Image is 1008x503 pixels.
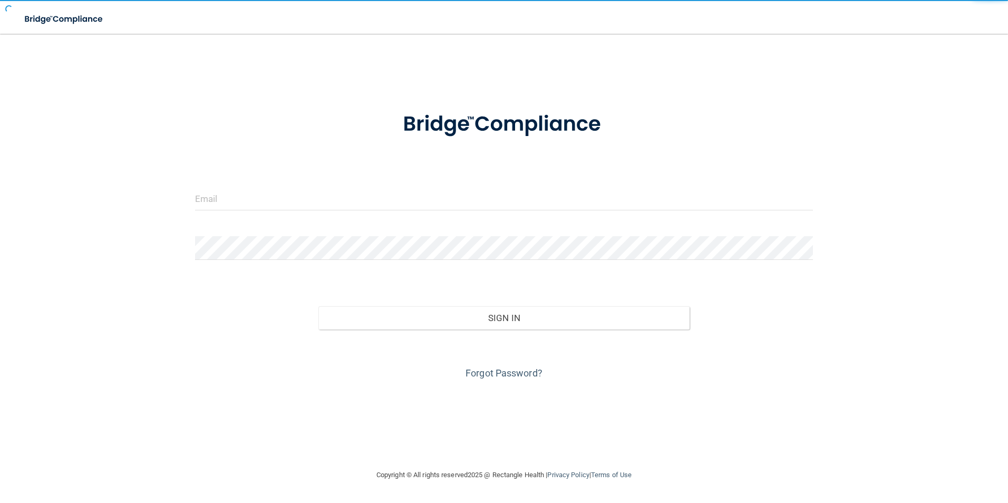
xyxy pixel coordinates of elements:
a: Terms of Use [591,471,632,479]
a: Privacy Policy [547,471,589,479]
button: Sign In [318,306,690,330]
div: Copyright © All rights reserved 2025 @ Rectangle Health | | [312,458,696,492]
input: Email [195,187,813,210]
img: bridge_compliance_login_screen.278c3ca4.svg [381,97,627,152]
img: bridge_compliance_login_screen.278c3ca4.svg [16,8,113,30]
a: Forgot Password? [466,367,542,379]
